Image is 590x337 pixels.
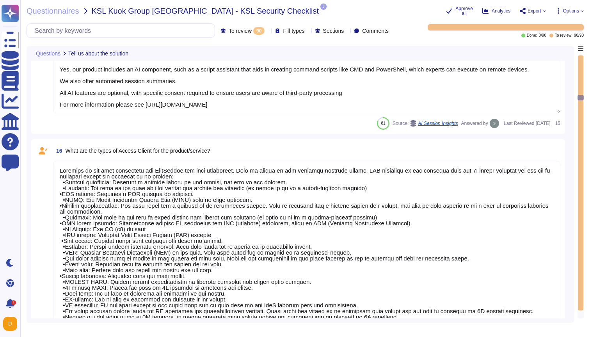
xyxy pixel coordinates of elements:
[446,6,473,16] button: Approve all
[229,28,252,34] span: To review
[492,9,510,13] span: Analytics
[253,27,265,35] div: 90
[490,119,499,128] img: user
[283,28,304,34] span: Fill types
[555,34,572,37] span: To review:
[53,148,62,153] span: 16
[36,51,60,56] span: Questions
[381,121,385,125] span: 81
[554,121,560,126] span: 15
[66,148,210,154] span: What are the types of Access Client for the product/service?
[11,300,16,305] div: 1
[393,120,458,127] span: Source:
[31,24,215,37] input: Search by keywords
[27,7,79,15] span: Questionnaires
[528,9,541,13] span: Export
[53,60,560,113] textarea: Yes, our product includes an AI component, such as a script assistant that aids in creating comma...
[574,34,584,37] span: 90 / 90
[92,7,319,15] span: KSL Kuok Group [GEOGRAPHIC_DATA] - KSL Security Checklist
[68,51,128,56] span: Tell us about the solution
[362,28,389,34] span: Comments
[504,121,551,126] span: Last Reviewed [DATE]
[563,9,579,13] span: Options
[418,121,458,126] span: AI Session Insights
[538,34,546,37] span: 0 / 90
[527,34,537,37] span: Done:
[455,6,473,16] span: Approve all
[2,315,23,332] button: user
[3,317,17,331] img: user
[482,8,510,14] button: Analytics
[323,28,344,34] span: Sections
[461,121,488,126] span: Answered by
[320,4,327,10] span: 3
